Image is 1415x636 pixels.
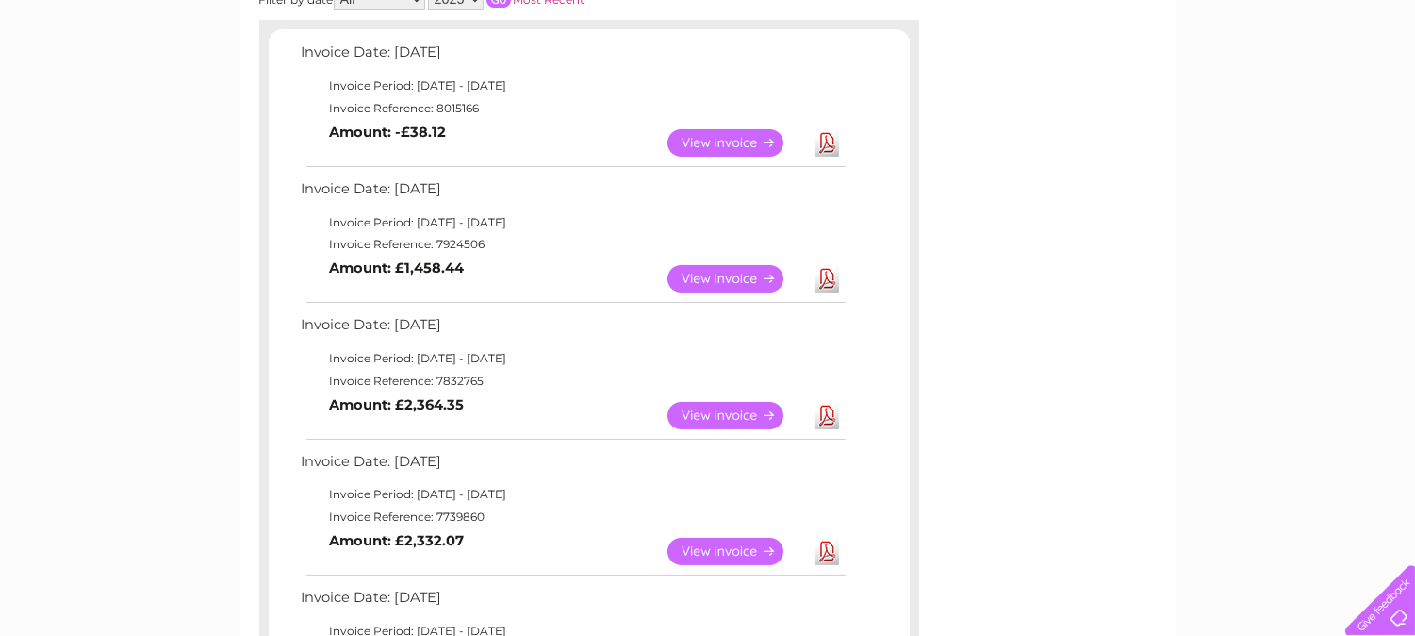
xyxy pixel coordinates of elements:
a: Contact [1290,80,1336,94]
a: Energy [1130,80,1172,94]
a: View [667,265,806,293]
td: Invoice Period: [DATE] - [DATE] [297,75,848,97]
img: logo.png [50,49,146,107]
a: View [667,129,806,157]
a: Download [815,402,839,429]
a: Log out [1353,80,1397,94]
td: Invoice Reference: 7832765 [297,370,848,393]
td: Invoice Date: [DATE] [297,40,848,75]
td: Invoice Reference: 7739860 [297,506,848,528]
td: Invoice Date: [DATE] [297,449,848,484]
td: Invoice Date: [DATE] [297,312,848,347]
td: Invoice Date: [DATE] [297,176,848,211]
b: Amount: -£38.12 [330,124,447,141]
a: Blog [1251,80,1278,94]
b: Amount: £2,364.35 [330,396,465,413]
a: Download [815,129,839,157]
a: View [667,402,806,429]
td: Invoice Reference: 7924506 [297,233,848,256]
div: Clear Business is a trading name of Verastar Limited (registered in [GEOGRAPHIC_DATA] No. 3667643... [263,10,1154,92]
b: Amount: £2,332.07 [330,532,465,549]
a: Water [1083,80,1119,94]
td: Invoice Period: [DATE] - [DATE] [297,483,848,506]
a: Download [815,538,839,565]
b: Amount: £1,458.44 [330,259,465,276]
td: Invoice Reference: 8015166 [297,97,848,120]
td: Invoice Period: [DATE] - [DATE] [297,211,848,234]
td: Invoice Date: [DATE] [297,585,848,620]
a: 0333 014 3131 [1060,9,1190,33]
td: Invoice Period: [DATE] - [DATE] [297,347,848,370]
a: View [667,538,806,565]
a: Download [815,265,839,293]
a: Telecoms [1183,80,1240,94]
